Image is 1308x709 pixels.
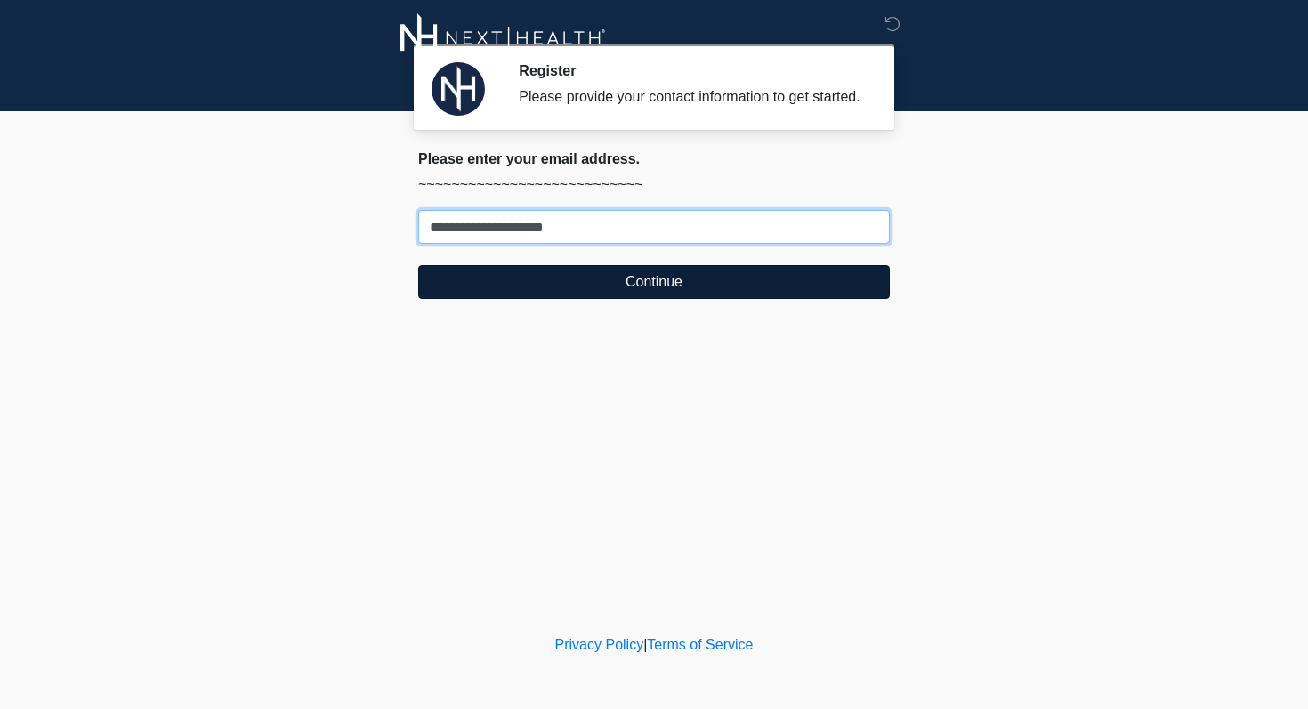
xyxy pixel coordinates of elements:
[418,265,890,299] button: Continue
[519,86,863,108] div: Please provide your contact information to get started.
[400,13,606,62] img: Next-Health Logo
[647,637,753,652] a: Terms of Service
[643,637,647,652] a: |
[418,174,890,196] p: ~~~~~~~~~~~~~~~~~~~~~~~~~~~
[555,637,644,652] a: Privacy Policy
[418,150,890,167] h2: Please enter your email address.
[432,62,485,116] img: Agent Avatar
